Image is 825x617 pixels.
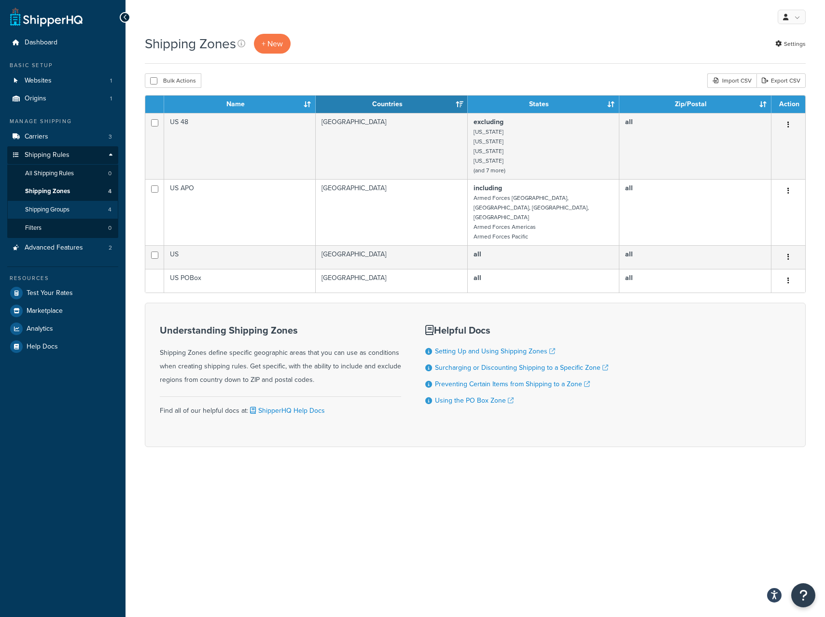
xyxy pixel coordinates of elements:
b: excluding [474,117,503,127]
li: Advanced Features [7,239,118,257]
span: Dashboard [25,39,57,47]
span: 0 [108,224,112,232]
small: Armed Forces Americas [474,223,536,231]
span: Analytics [27,325,53,333]
a: Marketplace [7,302,118,320]
li: Shipping Zones [7,182,118,200]
a: + New [254,34,291,54]
li: Shipping Rules [7,146,118,238]
small: [US_STATE] [474,137,503,146]
small: [US_STATE] [474,127,503,136]
td: US APO [164,179,316,245]
a: Setting Up and Using Shipping Zones [435,346,555,356]
th: Countries: activate to sort column ascending [316,96,468,113]
a: Surcharging or Discounting Shipping to a Specific Zone [435,363,608,373]
div: Basic Setup [7,61,118,70]
span: 4 [108,187,112,196]
small: Armed Forces Pacific [474,232,528,241]
span: 1 [110,95,112,103]
a: Advanced Features 2 [7,239,118,257]
span: Carriers [25,133,48,141]
button: Open Resource Center [791,583,815,607]
b: all [625,183,633,193]
span: Shipping Zones [25,187,70,196]
b: including [474,183,502,193]
span: Test Your Rates [27,289,73,297]
li: Carriers [7,128,118,146]
span: 3 [109,133,112,141]
h3: Understanding Shipping Zones [160,325,401,336]
b: all [625,249,633,259]
a: Shipping Rules [7,146,118,164]
b: all [474,249,481,259]
li: Websites [7,72,118,90]
small: [US_STATE] [474,147,503,155]
a: Shipping Groups 4 [7,201,118,219]
a: Websites 1 [7,72,118,90]
a: Test Your Rates [7,284,118,302]
li: Shipping Groups [7,201,118,219]
td: US [164,245,316,269]
div: Find all of our helpful docs at: [160,396,401,418]
div: Import CSV [707,73,756,88]
small: [US_STATE] [474,156,503,165]
h1: Shipping Zones [145,34,236,53]
a: ShipperHQ Help Docs [248,406,325,416]
b: all [474,273,481,283]
b: all [625,117,633,127]
span: Websites [25,77,52,85]
th: States: activate to sort column ascending [468,96,619,113]
li: Filters [7,219,118,237]
td: US 48 [164,113,316,179]
button: Bulk Actions [145,73,201,88]
span: Shipping Groups [25,206,70,214]
a: Filters 0 [7,219,118,237]
div: Resources [7,274,118,282]
div: Shipping Zones define specific geographic areas that you can use as conditions when creating ship... [160,325,401,387]
a: ShipperHQ Home [10,7,83,27]
span: Filters [25,224,42,232]
span: Shipping Rules [25,151,70,159]
th: Name: activate to sort column ascending [164,96,316,113]
h3: Helpful Docs [425,325,608,336]
span: Origins [25,95,46,103]
a: Help Docs [7,338,118,355]
li: Origins [7,90,118,108]
span: 0 [108,169,112,178]
td: [GEOGRAPHIC_DATA] [316,179,468,245]
span: Help Docs [27,343,58,351]
td: US POBox [164,269,316,293]
a: Shipping Zones 4 [7,182,118,200]
span: Marketplace [27,307,63,315]
a: Export CSV [756,73,806,88]
td: [GEOGRAPHIC_DATA] [316,113,468,179]
span: 2 [109,244,112,252]
td: [GEOGRAPHIC_DATA] [316,269,468,293]
span: 1 [110,77,112,85]
a: All Shipping Rules 0 [7,165,118,182]
a: Settings [775,37,806,51]
a: Analytics [7,320,118,337]
th: Action [771,96,805,113]
span: 4 [108,206,112,214]
th: Zip/Postal: activate to sort column ascending [619,96,771,113]
small: (and 7 more) [474,166,505,175]
a: Carriers 3 [7,128,118,146]
a: Preventing Certain Items from Shipping to a Zone [435,379,590,389]
span: + New [262,38,283,49]
span: All Shipping Rules [25,169,74,178]
div: Manage Shipping [7,117,118,126]
td: [GEOGRAPHIC_DATA] [316,245,468,269]
b: all [625,273,633,283]
li: All Shipping Rules [7,165,118,182]
a: Using the PO Box Zone [435,395,514,406]
span: Advanced Features [25,244,83,252]
small: Armed Forces [GEOGRAPHIC_DATA], [GEOGRAPHIC_DATA], [GEOGRAPHIC_DATA], [GEOGRAPHIC_DATA] [474,194,589,222]
a: Origins 1 [7,90,118,108]
a: Dashboard [7,34,118,52]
